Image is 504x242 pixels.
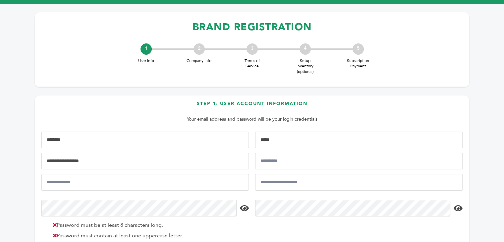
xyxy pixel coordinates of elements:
li: Password must be at least 8 characters long. [50,221,247,229]
div: 5 [353,43,364,55]
input: Confirm Password* [255,200,450,216]
span: Terms of Service [239,58,265,69]
span: Company Info [186,58,212,64]
input: Mobile Phone Number [41,153,249,169]
input: Email Address* [41,174,249,191]
p: Your email address and password will be your login credentials [45,115,459,123]
span: User Info [133,58,159,64]
span: Subscription Payment [345,58,371,69]
h1: BRAND REGISTRATION [41,17,463,37]
div: 2 [194,43,205,55]
input: Job Title* [255,153,463,169]
h3: Step 1: User Account Information [41,100,463,112]
div: 1 [140,43,152,55]
li: Password must contain at least one uppercase letter. [50,232,247,240]
input: Last Name* [255,132,463,148]
div: 4 [300,43,311,55]
input: Password* [41,200,237,216]
input: First Name* [41,132,249,148]
input: Confirm Email Address* [255,174,463,191]
div: 3 [247,43,258,55]
span: Setup Inventory (optional) [292,58,318,75]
